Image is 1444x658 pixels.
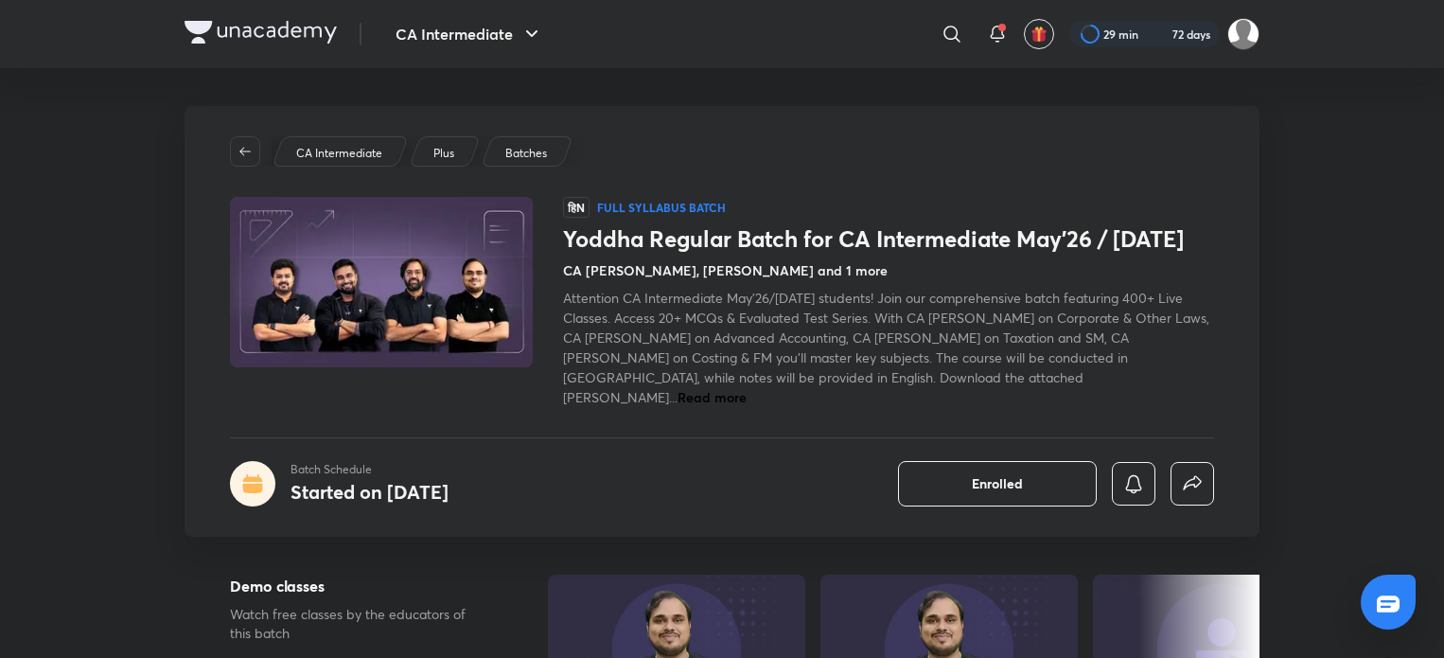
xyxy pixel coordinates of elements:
[433,145,454,162] p: Plus
[291,479,449,505] h4: Started on [DATE]
[230,605,487,643] p: Watch free classes by the educators of this batch
[293,145,386,162] a: CA Intermediate
[185,21,337,48] a: Company Logo
[296,145,382,162] p: CA Intermediate
[384,15,555,53] button: CA Intermediate
[972,474,1023,493] span: Enrolled
[1227,18,1259,50] img: siddhant soni
[678,388,747,406] span: Read more
[563,197,590,218] span: हिN
[1024,19,1054,49] button: avatar
[230,575,487,597] h5: Demo classes
[597,200,726,215] p: Full Syllabus Batch
[563,289,1209,406] span: Attention CA Intermediate May'26/[DATE] students! Join our comprehensive batch featuring 400+ Liv...
[898,461,1097,507] button: Enrolled
[291,461,449,478] p: Batch Schedule
[227,195,536,369] img: Thumbnail
[502,145,551,162] a: Batches
[563,260,888,280] h4: CA [PERSON_NAME], [PERSON_NAME] and 1 more
[431,145,458,162] a: Plus
[505,145,547,162] p: Batches
[185,21,337,44] img: Company Logo
[1150,25,1169,44] img: streak
[563,225,1214,253] h1: Yoddha Regular Batch for CA Intermediate May'26 / [DATE]
[1030,26,1048,43] img: avatar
